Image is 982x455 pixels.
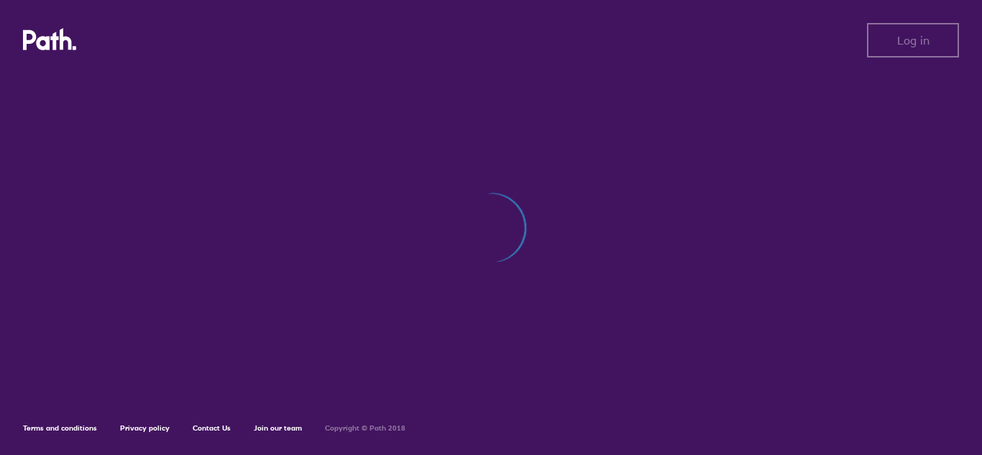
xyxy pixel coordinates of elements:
[23,423,97,433] a: Terms and conditions
[254,423,302,433] a: Join our team
[120,423,170,433] a: Privacy policy
[897,34,930,47] span: Log in
[193,423,231,433] a: Contact Us
[867,23,959,58] button: Log in
[325,424,405,433] h6: Copyright © Path 2018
